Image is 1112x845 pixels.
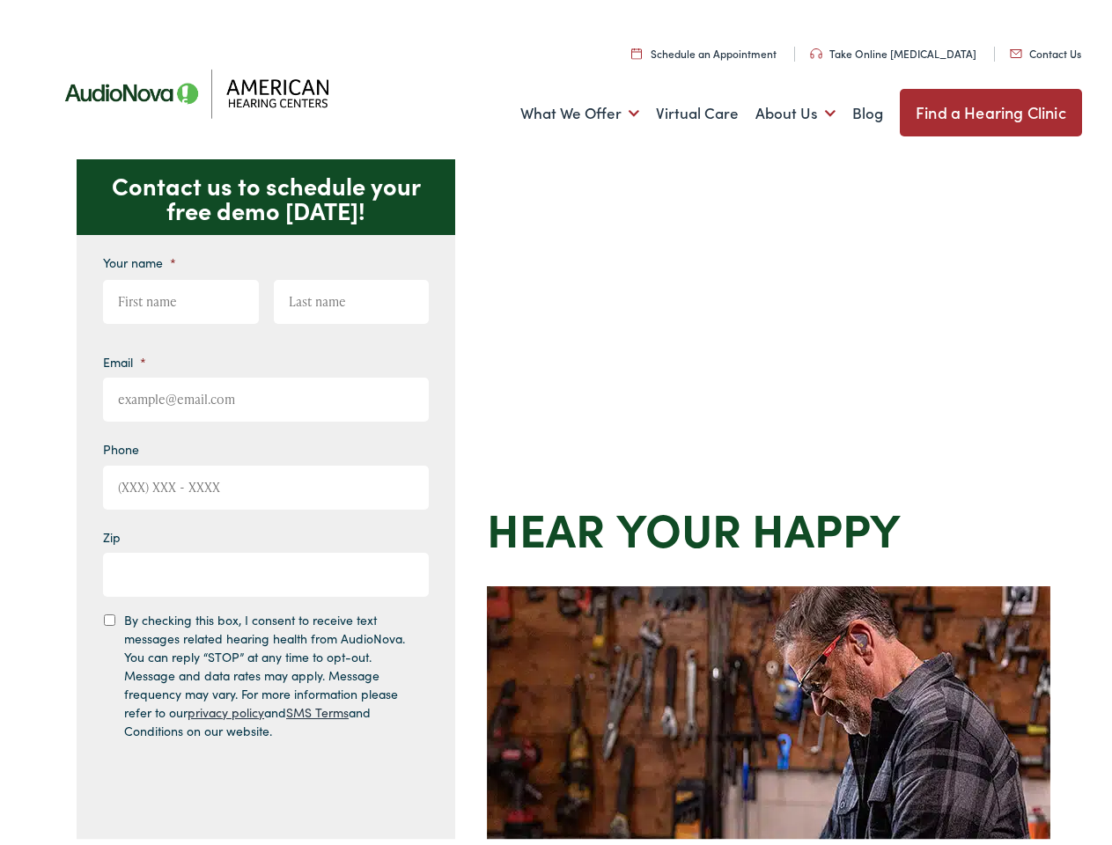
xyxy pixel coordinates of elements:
a: Find a Hearing Clinic [900,84,1082,131]
input: First name [103,275,259,319]
label: Email [103,349,146,364]
label: Your name [103,249,176,265]
a: What We Offer [520,76,639,141]
img: utility icon [810,43,822,54]
p: Contact us to schedule your free demo [DATE]! [77,154,455,230]
input: (XXX) XXX - XXXX [103,460,429,504]
strong: Hear [487,490,605,555]
input: example@email.com [103,372,429,416]
label: By checking this box, I consent to receive text messages related hearing health from AudioNova. Y... [124,606,413,735]
a: About Us [755,76,836,141]
a: Take Online [MEDICAL_DATA] [810,40,976,55]
input: Last name [274,275,430,319]
a: Contact Us [1010,40,1081,55]
a: SMS Terms [286,698,349,716]
a: Virtual Care [656,76,739,141]
a: Blog [852,76,883,141]
label: Zip [103,524,121,540]
a: Schedule an Appointment [631,40,777,55]
label: Phone [103,436,139,452]
a: privacy policy [188,698,264,716]
img: utility icon [631,42,642,54]
strong: your Happy [616,490,901,555]
img: utility icon [1010,44,1022,53]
